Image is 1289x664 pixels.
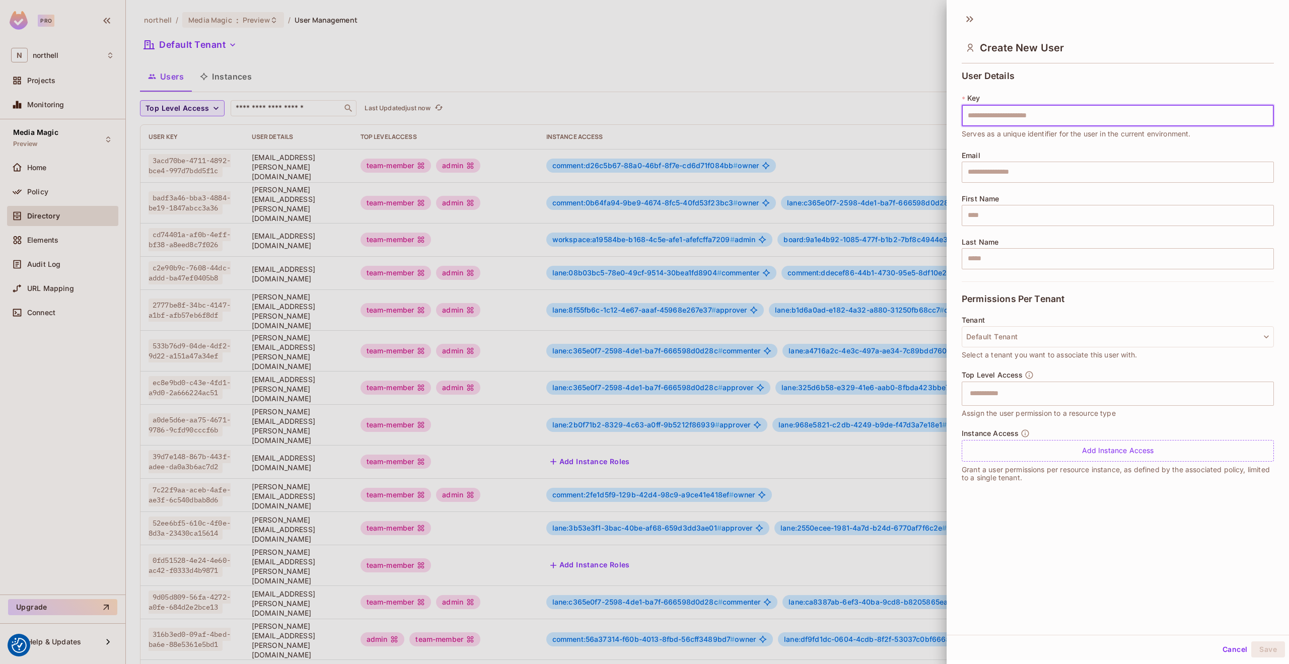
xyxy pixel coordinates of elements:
span: First Name [962,195,999,203]
span: Create New User [980,42,1064,54]
p: Grant a user permissions per resource instance, as defined by the associated policy, limited to a... [962,466,1274,482]
span: Select a tenant you want to associate this user with. [962,349,1137,360]
button: Consent Preferences [12,638,27,653]
span: Last Name [962,238,998,246]
span: User Details [962,71,1015,81]
button: Save [1251,641,1285,657]
button: Default Tenant [962,326,1274,347]
span: Assign the user permission to a resource type [962,408,1116,419]
div: Add Instance Access [962,440,1274,462]
span: Top Level Access [962,371,1023,379]
span: Permissions Per Tenant [962,294,1064,304]
span: Serves as a unique identifier for the user in the current environment. [962,128,1191,139]
button: Cancel [1219,641,1251,657]
span: Tenant [962,316,985,324]
span: Email [962,152,980,160]
img: Revisit consent button [12,638,27,653]
span: Key [967,94,980,102]
span: Instance Access [962,429,1019,437]
button: Open [1268,392,1270,394]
